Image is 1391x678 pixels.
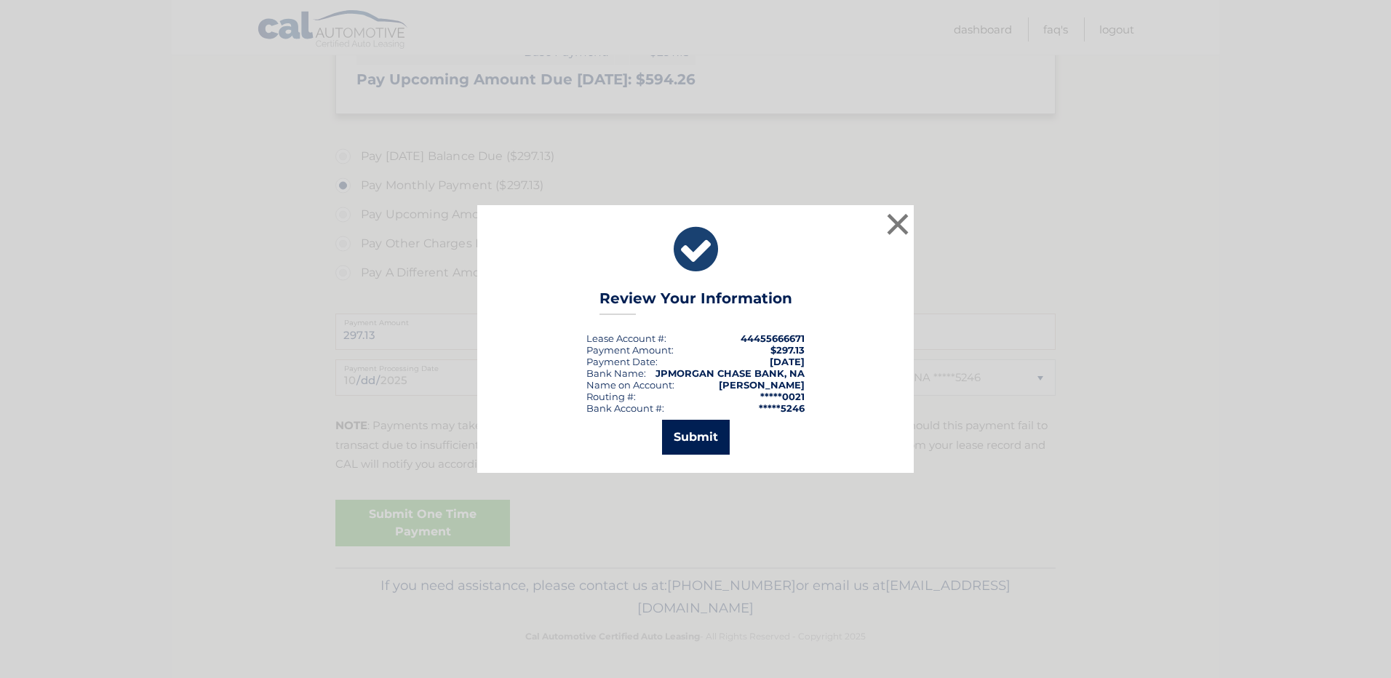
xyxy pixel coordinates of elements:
button: × [883,210,912,239]
span: [DATE] [770,356,805,367]
strong: 44455666671 [741,332,805,344]
div: Routing #: [586,391,636,402]
span: $297.13 [770,344,805,356]
div: Payment Amount: [586,344,674,356]
span: Payment Date [586,356,655,367]
button: Submit [662,420,730,455]
strong: [PERSON_NAME] [719,379,805,391]
strong: JPMORGAN CHASE BANK, NA [655,367,805,379]
div: Bank Name: [586,367,646,379]
div: Bank Account #: [586,402,664,414]
div: Lease Account #: [586,332,666,344]
div: : [586,356,658,367]
div: Name on Account: [586,379,674,391]
h3: Review Your Information [599,290,792,315]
